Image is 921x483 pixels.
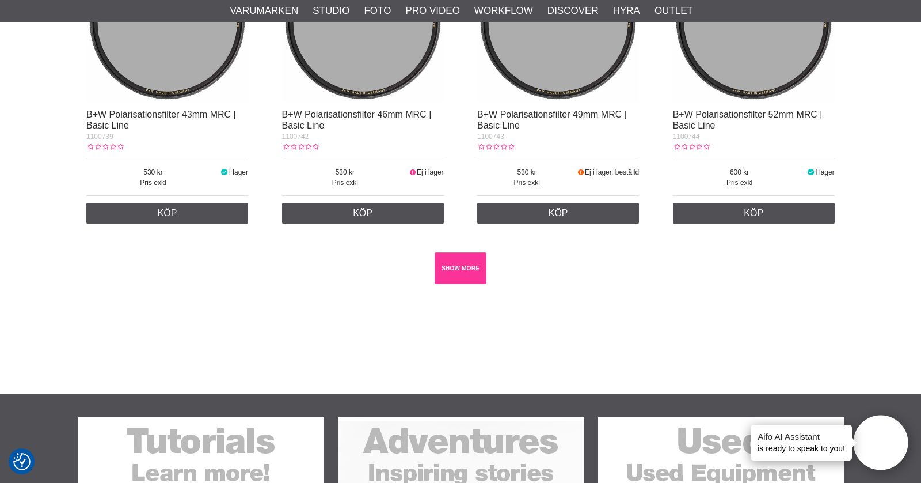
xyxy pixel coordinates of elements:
[408,168,417,176] i: Ej i lager
[576,168,585,176] i: Beställd
[282,167,409,178] span: 530
[477,203,639,224] a: Köp
[405,3,459,18] a: Pro Video
[282,178,409,188] span: Pris exkl
[417,168,444,176] span: Ej i lager
[86,142,123,152] div: Kundbetyg: 0
[282,110,432,130] a: B+W Polarisationsfilter 46mm MRC | Basic Line
[13,451,31,472] button: Samtyckesinställningar
[313,3,349,18] a: Studio
[673,142,710,152] div: Kundbetyg: 0
[282,203,444,224] a: Köp
[364,3,391,18] a: Foto
[86,110,236,130] a: B+W Polarisationsfilter 43mm MRC | Basic Line
[673,133,700,141] span: 1100744
[282,142,319,152] div: Kundbetyg: 0
[86,133,113,141] span: 1100739
[86,167,220,178] span: 530
[13,453,31,470] img: Revisit consent button
[220,168,229,176] i: I lager
[230,3,299,18] a: Varumärken
[751,425,852,461] div: is ready to speak to you!
[477,178,576,188] span: Pris exkl
[613,3,640,18] a: Hyra
[229,168,248,176] span: I lager
[86,178,220,188] span: Pris exkl
[806,168,816,176] i: I lager
[673,178,806,188] span: Pris exkl
[86,203,248,224] a: Köp
[474,3,533,18] a: Workflow
[654,3,693,18] a: Outlet
[477,142,514,152] div: Kundbetyg: 0
[435,252,487,284] a: SHOW MORE
[585,168,639,176] span: Ej i lager, beställd
[673,167,806,178] span: 600
[815,168,834,176] span: I lager
[282,133,309,141] span: 1100742
[547,3,599,18] a: Discover
[758,431,845,443] h4: Aifo AI Assistant
[477,133,504,141] span: 1100743
[477,110,627,130] a: B+W Polarisationsfilter 49mm MRC | Basic Line
[477,167,576,178] span: 530
[673,203,835,224] a: Köp
[673,110,823,130] a: B+W Polarisationsfilter 52mm MRC | Basic Line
